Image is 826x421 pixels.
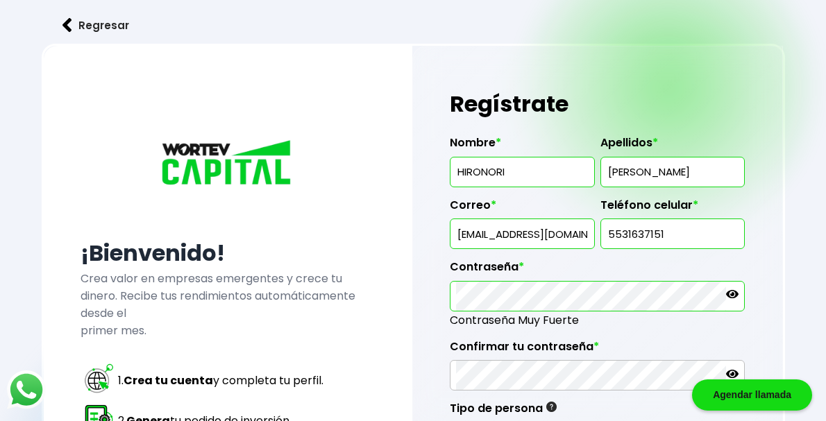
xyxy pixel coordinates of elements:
[62,18,72,33] img: flecha izquierda
[81,237,376,270] h2: ¡Bienvenido!
[450,198,594,219] label: Correo
[600,136,745,157] label: Apellidos
[158,138,297,189] img: logo_wortev_capital
[450,311,745,329] span: Contraseña Muy Fuerte
[7,370,46,409] img: logos_whatsapp-icon.242b2217.svg
[81,270,376,339] p: Crea valor en empresas emergentes y crece tu dinero. Recibe tus rendimientos automáticamente desd...
[117,361,327,400] td: 1. y completa tu perfil.
[42,7,785,44] a: flecha izquierdaRegresar
[450,136,594,157] label: Nombre
[456,219,588,248] input: inversionista@gmail.com
[83,362,115,395] img: paso 1
[600,198,745,219] label: Teléfono celular
[546,402,557,412] img: gfR76cHglkPwleuBLjWdxeZVvX9Wp6JBDmjRYY8JYDQn16A2ICN00zLTgIroGa6qie5tIuWH7V3AapTKqzv+oMZsGfMUqL5JM...
[692,379,812,411] div: Agendar llamada
[124,372,213,388] strong: Crea tu cuenta
[42,7,150,44] button: Regresar
[450,340,745,361] label: Confirmar tu contraseña
[450,260,745,281] label: Contraseña
[450,83,745,125] h1: Regístrate
[607,219,739,248] input: 10 dígitos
